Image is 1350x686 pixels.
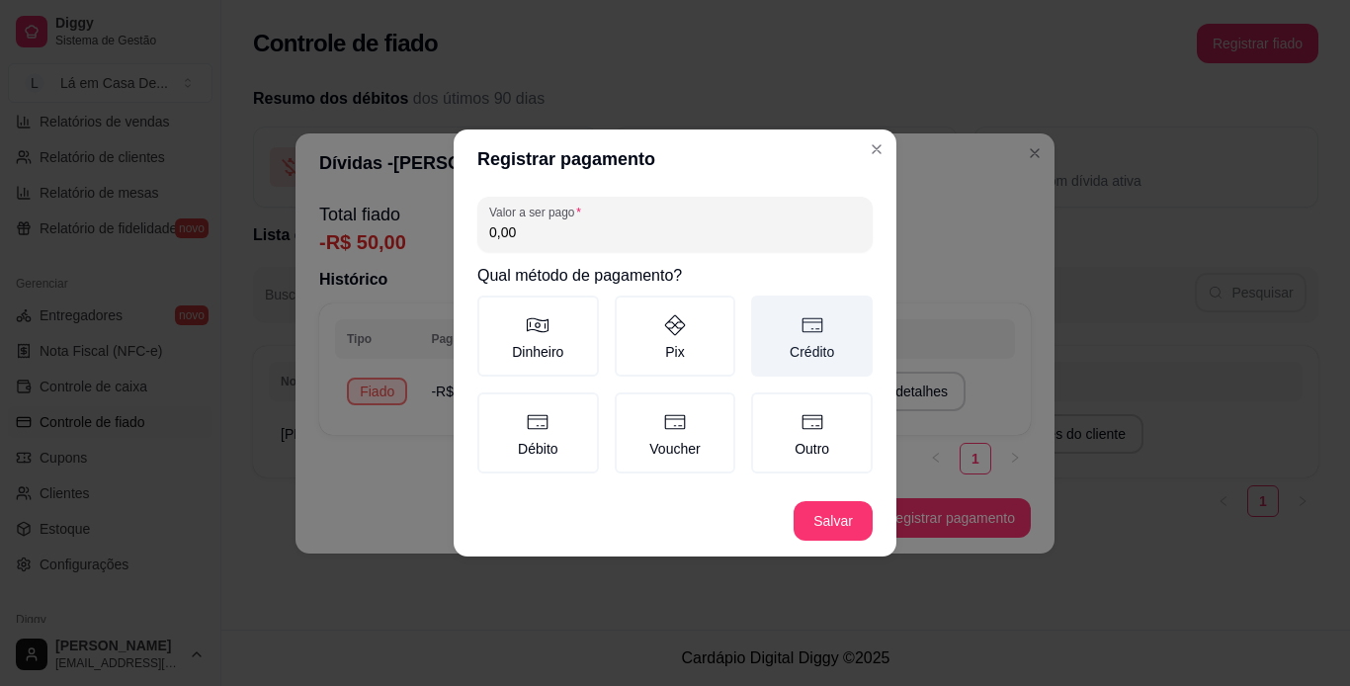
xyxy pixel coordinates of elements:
button: Salvar [794,501,873,541]
input: Valor a ser pago [489,222,861,242]
label: Débito [477,392,599,473]
label: Crédito [751,296,873,377]
label: Pix [615,296,736,377]
button: Close [861,133,892,165]
label: Dinheiro [477,296,599,377]
label: Outro [751,392,873,473]
label: Voucher [615,392,736,473]
h2: Qual método de pagamento? [477,264,873,288]
header: Registrar pagamento [454,129,896,189]
label: Valor a ser pago [489,204,588,220]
